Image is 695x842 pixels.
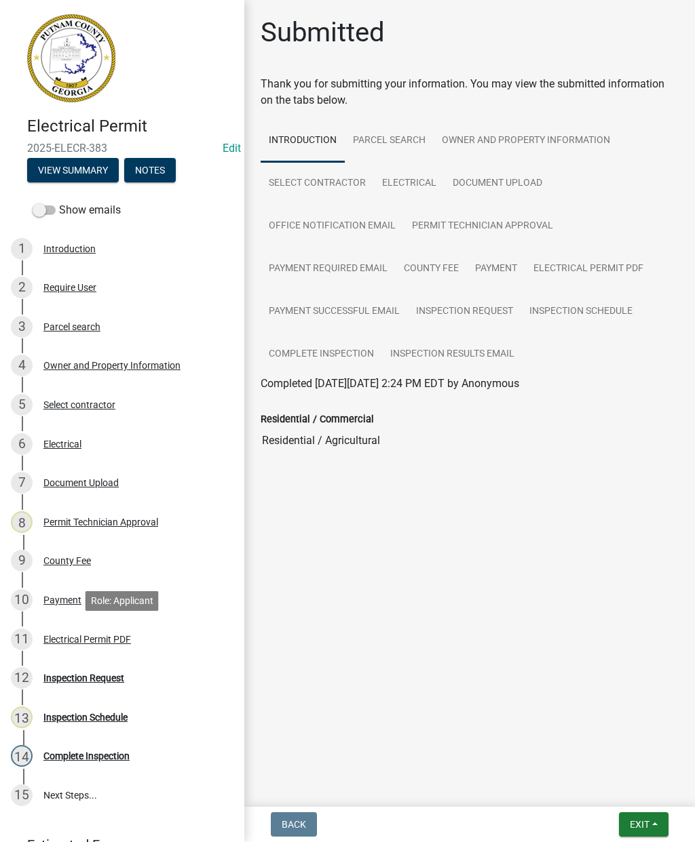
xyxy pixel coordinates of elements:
a: Select contractor [261,162,374,205]
button: View Summary [27,158,119,182]
a: Inspection Results Email [382,333,523,376]
a: Permit Technician Approval [404,205,561,248]
a: Owner and Property Information [434,119,618,163]
a: Edit [223,142,241,155]
h4: Electrical Permit [27,117,233,136]
button: Back [271,812,317,837]
a: Document Upload [445,162,550,205]
a: Payment [467,247,525,291]
a: Inspection Schedule [521,290,641,334]
wm-modal-confirm: Edit Application Number [223,142,241,155]
label: Residential / Commercial [261,415,374,424]
span: 2025-ELECR-383 [27,142,217,155]
a: Electrical Permit PDF [525,247,652,291]
div: 6 [11,433,33,455]
a: Payment Successful Email [261,290,408,334]
div: Complete Inspection [43,751,130,761]
div: 11 [11,628,33,650]
div: Role: Applicant [86,591,159,611]
div: Inspection Schedule [43,713,128,722]
div: Inspection Request [43,673,124,683]
div: Electrical Permit PDF [43,635,131,644]
span: Back [282,819,306,830]
a: Introduction [261,119,345,163]
span: Completed [DATE][DATE] 2:24 PM EDT by Anonymous [261,377,519,390]
div: 5 [11,394,33,416]
h1: Submitted [261,16,385,49]
a: Parcel search [345,119,434,163]
wm-modal-confirm: Notes [124,165,176,176]
label: Show emails [33,202,121,218]
div: 4 [11,355,33,376]
div: Thank you for submitting your information. You may view the submitted information on the tabs below. [261,76,679,108]
a: County Fee [396,247,467,291]
div: Require User [43,283,96,292]
div: Introduction [43,244,96,254]
div: Parcel search [43,322,100,332]
button: Notes [124,158,176,182]
div: 12 [11,667,33,689]
div: 1 [11,238,33,260]
wm-modal-confirm: Summary [27,165,119,176]
a: Electrical [374,162,445,205]
div: Owner and Property Information [43,361,181,370]
div: Electrical [43,439,81,449]
div: 9 [11,550,33,572]
div: 8 [11,511,33,533]
a: Office Notification Email [261,205,404,248]
a: Payment Required Email [261,247,396,291]
div: County Fee [43,556,91,565]
div: 14 [11,745,33,767]
div: 10 [11,589,33,611]
div: 2 [11,277,33,298]
div: 7 [11,472,33,494]
a: Complete Inspection [261,333,382,376]
div: Permit Technician Approval [43,517,158,527]
div: Select contractor [43,400,115,409]
div: 13 [11,706,33,728]
div: Payment [43,595,81,605]
span: Exit [630,819,650,830]
div: 15 [11,784,33,806]
div: Document Upload [43,478,119,487]
a: Inspection Request [408,290,521,334]
button: Exit [619,812,669,837]
div: 3 [11,316,33,338]
img: Putnam County, Georgia [27,14,115,102]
